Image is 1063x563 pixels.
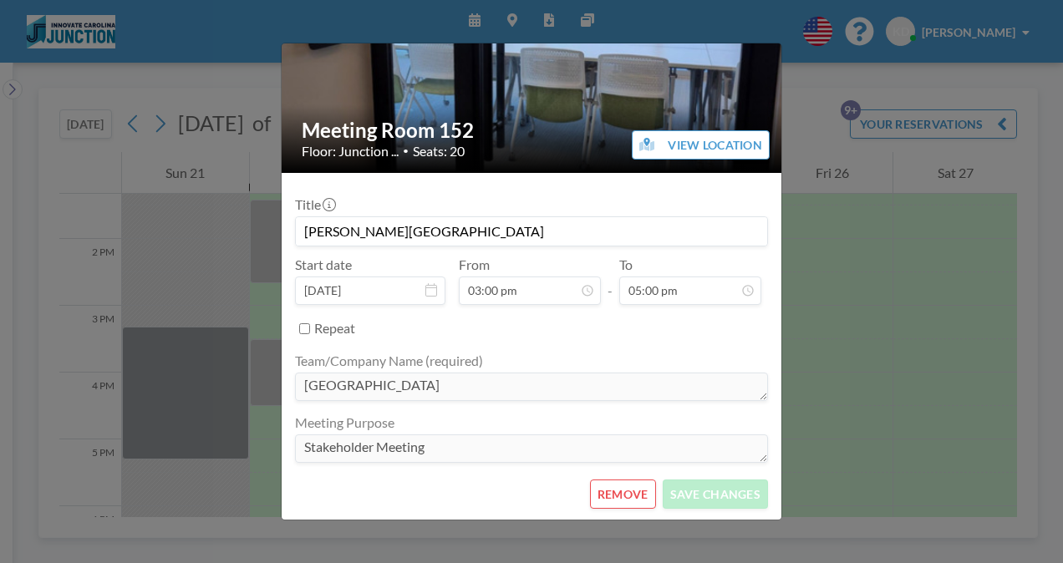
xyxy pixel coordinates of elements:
[295,353,483,369] label: Team/Company Name (required)
[663,479,768,509] button: SAVE CHANGES
[295,256,352,273] label: Start date
[619,256,633,273] label: To
[302,118,763,143] h2: Meeting Room 152
[590,479,656,509] button: REMOVE
[632,130,770,160] button: VIEW LOCATION
[302,143,399,160] span: Floor: Junction ...
[459,256,490,273] label: From
[295,414,394,431] label: Meeting Purpose
[295,196,334,213] label: Title
[296,217,767,246] input: (No title)
[608,262,613,299] span: -
[314,320,355,337] label: Repeat
[413,143,465,160] span: Seats: 20
[403,145,409,157] span: •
